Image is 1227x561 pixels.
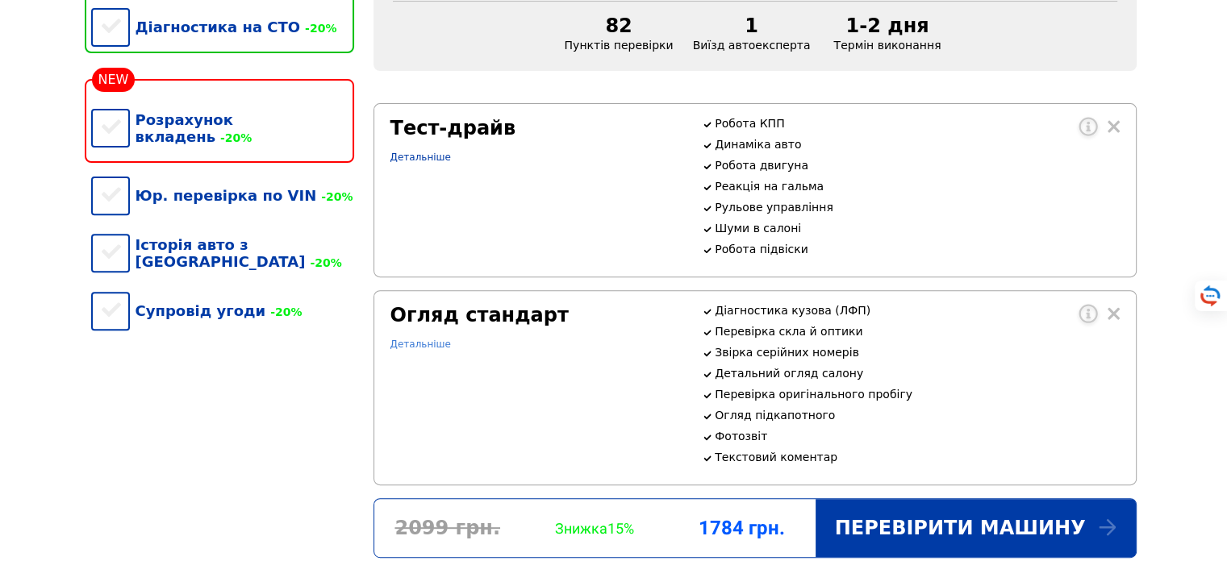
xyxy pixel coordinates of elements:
[683,15,820,52] div: Виїзд автоексперта
[715,117,1119,130] p: Робота КПП
[555,15,683,52] div: Пунктів перевірки
[715,451,1119,463] p: Текстовий коментар
[565,15,674,37] div: 82
[829,15,945,37] div: 1-2 дня
[390,304,683,326] div: Огляд стандарт
[521,520,668,537] div: Знижка
[693,15,811,37] div: 1
[816,499,1136,557] div: Перевірити машину
[390,152,451,163] a: Детальніше
[715,346,1119,359] p: Звірка серійних номерів
[91,95,354,161] div: Розрахунок вкладень
[374,517,521,539] div: 2099 грн.
[715,243,1119,256] p: Робота підвіски
[715,430,1119,443] p: Фотозвіт
[265,305,302,318] span: -20%
[715,138,1119,151] p: Динаміка авто
[390,339,451,350] a: Детальніше
[215,131,252,144] span: -20%
[820,15,954,52] div: Термін виконання
[390,117,683,139] div: Тест-драйв
[715,180,1119,193] p: Реакція на гальма
[715,409,1119,422] p: Огляд підкапотного
[91,286,354,335] div: Супровід угоди
[300,22,336,35] span: -20%
[715,159,1119,172] p: Робота двигуна
[715,304,1119,317] p: Діагностика кузова (ЛФП)
[91,171,354,220] div: Юр. перевірка по VIN
[715,201,1119,214] p: Рульове управління
[715,222,1119,235] p: Шуми в салоні
[715,367,1119,380] p: Детальний огляд салону
[715,388,1119,401] p: Перевірка оригінального пробігу
[91,220,354,286] div: Історія авто з [GEOGRAPHIC_DATA]
[668,517,815,539] div: 1784 грн.
[607,520,634,537] span: 15%
[91,2,354,52] div: Діагностика на СТО
[715,325,1119,338] p: Перевірка скла й оптики
[305,256,341,269] span: -20%
[316,190,353,203] span: -20%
